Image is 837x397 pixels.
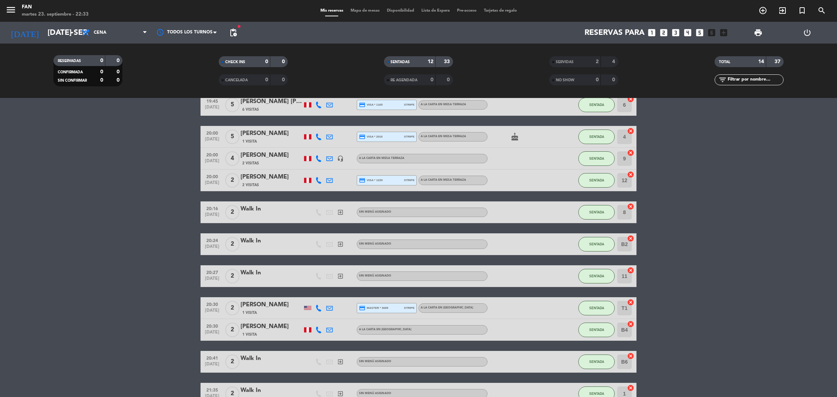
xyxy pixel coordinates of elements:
span: 2 [225,205,239,220]
span: visa * 2016 [359,134,383,140]
i: looks_two [659,28,668,37]
span: Tarjetas de regalo [480,9,521,13]
span: SENTADA [589,360,604,364]
span: 20:41 [203,353,221,362]
span: [DATE] [203,308,221,316]
i: cancel [627,171,634,178]
button: SENTADA [578,98,615,112]
i: looks_3 [671,28,680,37]
i: add_box [719,28,728,37]
div: [PERSON_NAME] [240,322,302,331]
i: exit_to_app [337,359,344,365]
span: A la carta en Mesa Terraza [359,157,404,160]
span: Lista de Espera [418,9,453,13]
span: Reservas para [585,28,644,37]
span: 5 [225,130,239,144]
button: SENTADA [578,205,615,220]
strong: 0 [612,77,616,82]
strong: 0 [430,77,433,82]
div: Walk In [240,354,302,363]
i: menu [5,4,16,15]
span: SENTADA [589,178,604,182]
strong: 33 [444,59,451,64]
div: [PERSON_NAME] [240,300,302,310]
i: cancel [627,267,634,274]
div: [PERSON_NAME] [PERSON_NAME] [240,97,302,106]
i: exit_to_app [337,241,344,247]
button: SENTADA [578,130,615,144]
i: turned_in_not [798,6,806,15]
button: menu [5,4,16,18]
div: [PERSON_NAME] [240,172,302,182]
span: Mis reservas [317,9,347,13]
i: credit_card [359,177,365,184]
i: cancel [627,320,634,328]
span: A la carta en [GEOGRAPHIC_DATA] [359,328,411,331]
i: exit_to_app [337,390,344,397]
span: [DATE] [203,212,221,221]
i: arrow_drop_down [68,28,76,37]
span: Sin menú asignado [359,210,391,213]
div: martes 23. septiembre - 22:33 [22,11,89,18]
span: SENTADA [589,103,604,107]
span: CONFIRMADA [58,70,83,74]
span: 2 [225,269,239,283]
span: SENTADA [589,306,604,310]
span: SIN CONFIRMAR [58,79,87,82]
span: SENTADA [589,210,604,214]
span: pending_actions [229,28,238,37]
strong: 0 [282,77,286,82]
span: 20:27 [203,268,221,276]
strong: 0 [265,77,268,82]
i: exit_to_app [337,273,344,279]
span: Sin menú asignado [359,360,391,363]
span: SENTADAS [391,60,410,64]
i: cancel [627,235,634,242]
span: [DATE] [203,180,221,189]
span: Sin menú asignado [359,392,391,395]
input: Filtrar por nombre... [727,76,783,84]
span: fiber_manual_record [237,24,241,29]
span: 6 Visitas [242,107,259,112]
span: 1 Visita [242,139,257,144]
i: cancel [627,352,634,360]
i: cake [510,132,519,141]
span: 19:45 [203,97,221,105]
span: 2 [225,237,239,251]
span: visa * 1165 [359,102,383,108]
i: [DATE] [5,25,44,41]
i: cancel [627,95,634,103]
i: looks_6 [707,28,716,37]
span: 2 [225,301,239,315]
span: Disponibilidad [383,9,418,13]
strong: 12 [428,59,433,64]
i: headset_mic [337,155,344,162]
strong: 0 [596,77,599,82]
span: CHECK INS [225,60,245,64]
span: 1 Visita [242,310,257,316]
strong: 0 [117,78,121,83]
button: SENTADA [578,237,615,251]
span: [DATE] [203,276,221,285]
button: SENTADA [578,269,615,283]
div: Walk In [240,386,302,395]
span: 4 [225,151,239,166]
span: 20:30 [203,322,221,330]
span: 2 [225,323,239,337]
span: SENTADA [589,274,604,278]
span: 20:00 [203,128,221,137]
span: [DATE] [203,244,221,253]
span: TOTAL [719,60,730,64]
button: SENTADA [578,151,615,166]
i: credit_card [359,102,365,108]
span: master * 3689 [359,305,388,311]
span: SENTADA [589,156,604,160]
span: SENTADA [589,242,604,246]
span: [DATE] [203,105,221,113]
span: SERVIDAS [556,60,574,64]
strong: 0 [282,59,286,64]
i: credit_card [359,134,365,140]
span: [DATE] [203,362,221,370]
span: 5 [225,98,239,112]
span: A la carta en Mesa Terraza [421,103,466,106]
